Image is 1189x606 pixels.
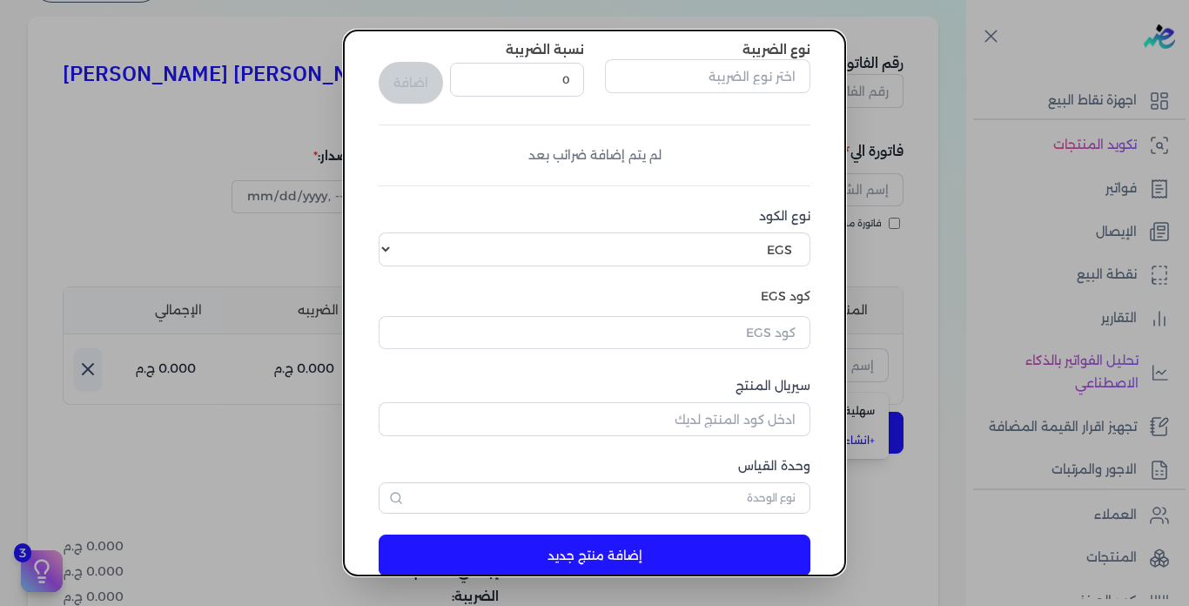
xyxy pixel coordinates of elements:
[450,63,584,96] input: نسبة الضريبة
[379,287,810,306] label: كود EGS
[379,207,810,226] label: نوع الكود
[379,482,810,514] input: نوع الوحدة
[506,42,584,57] label: نسبة الضريبة
[379,316,810,356] button: كود EGS
[605,59,810,92] input: اختر نوع الضريبة
[379,316,810,349] input: كود EGS
[379,146,810,165] div: لم يتم إضافة ضرائب بعد
[379,402,810,435] input: ادخل كود المنتج لديك
[379,377,810,395] label: سيريال المنتج
[742,42,810,57] label: نوع الضريبة
[379,457,810,475] label: وحدة القياس
[379,535,810,576] button: إضافة منتج جديد
[605,59,810,99] button: اختر نوع الضريبة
